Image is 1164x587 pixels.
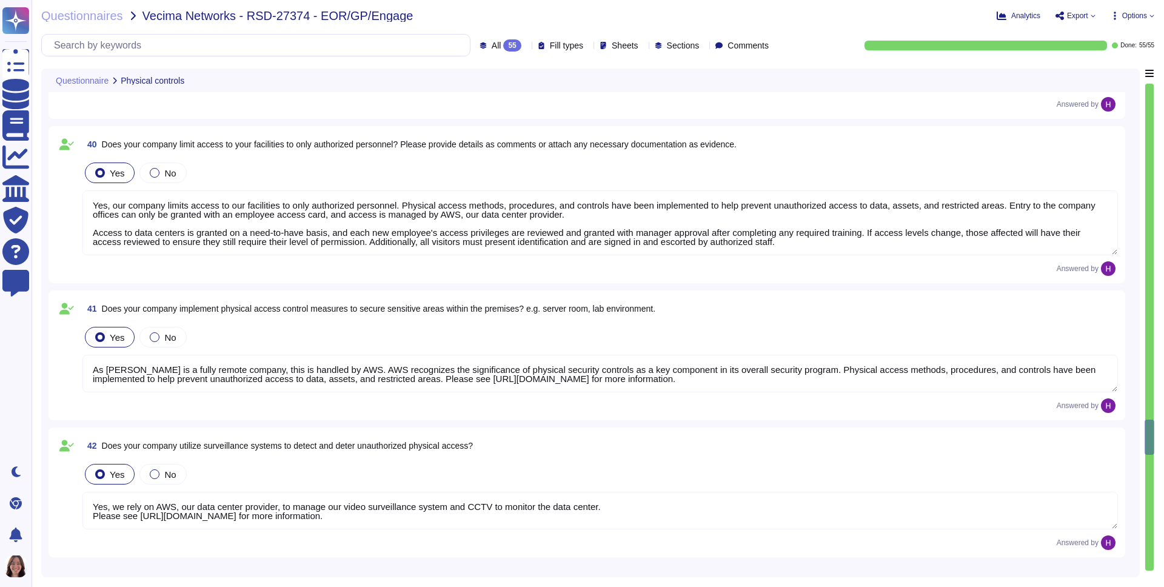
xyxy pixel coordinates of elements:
span: 42 [82,441,97,450]
span: Export [1067,12,1088,19]
button: user [2,553,35,580]
span: Answered by [1057,265,1099,272]
span: Does your company limit access to your facilities to only authorized personnel? Please provide de... [102,139,737,149]
span: Physical controls [121,76,184,85]
span: Questionnaire [56,76,109,85]
span: No [164,332,176,343]
span: Answered by [1057,402,1099,409]
span: Yes [110,469,124,480]
span: Sections [667,41,700,50]
textarea: As [PERSON_NAME] is a fully remote company, this is handled by AWS. AWS recognizes the significan... [82,355,1118,392]
span: 55 / 55 [1139,42,1154,49]
span: Answered by [1057,539,1099,546]
span: Yes [110,168,124,178]
span: All [492,41,501,50]
textarea: Yes, our company limits access to our facilities to only authorized personnel. Physical access me... [82,190,1118,255]
img: user [1101,261,1115,276]
img: user [5,555,27,577]
span: Answered by [1057,101,1099,108]
img: user [1101,97,1115,112]
span: No [164,168,176,178]
span: 40 [82,140,97,149]
img: user [1101,535,1115,550]
img: user [1101,398,1115,413]
input: Search by keywords [48,35,470,56]
div: 55 [503,39,521,52]
textarea: Yes, we rely on AWS, our data center provider, to manage our video surveillance system and CCTV t... [82,492,1118,529]
span: 41 [82,304,97,313]
span: Does your company utilize surveillance systems to detect and deter unauthorized physical access? [102,441,473,451]
span: Options [1122,12,1147,19]
button: Analytics [997,11,1040,21]
span: No [164,469,176,480]
span: Questionnaires [41,10,123,22]
span: Fill types [550,41,583,50]
span: Done: [1120,42,1137,49]
span: Vecima Networks - RSD-27374 - EOR/GP/Engage [142,10,413,22]
span: Does your company implement physical access control measures to secure sensitive areas within the... [102,304,656,314]
span: Comments [727,41,769,50]
span: Yes [110,332,124,343]
span: Analytics [1011,12,1040,19]
span: Sheets [612,41,638,50]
